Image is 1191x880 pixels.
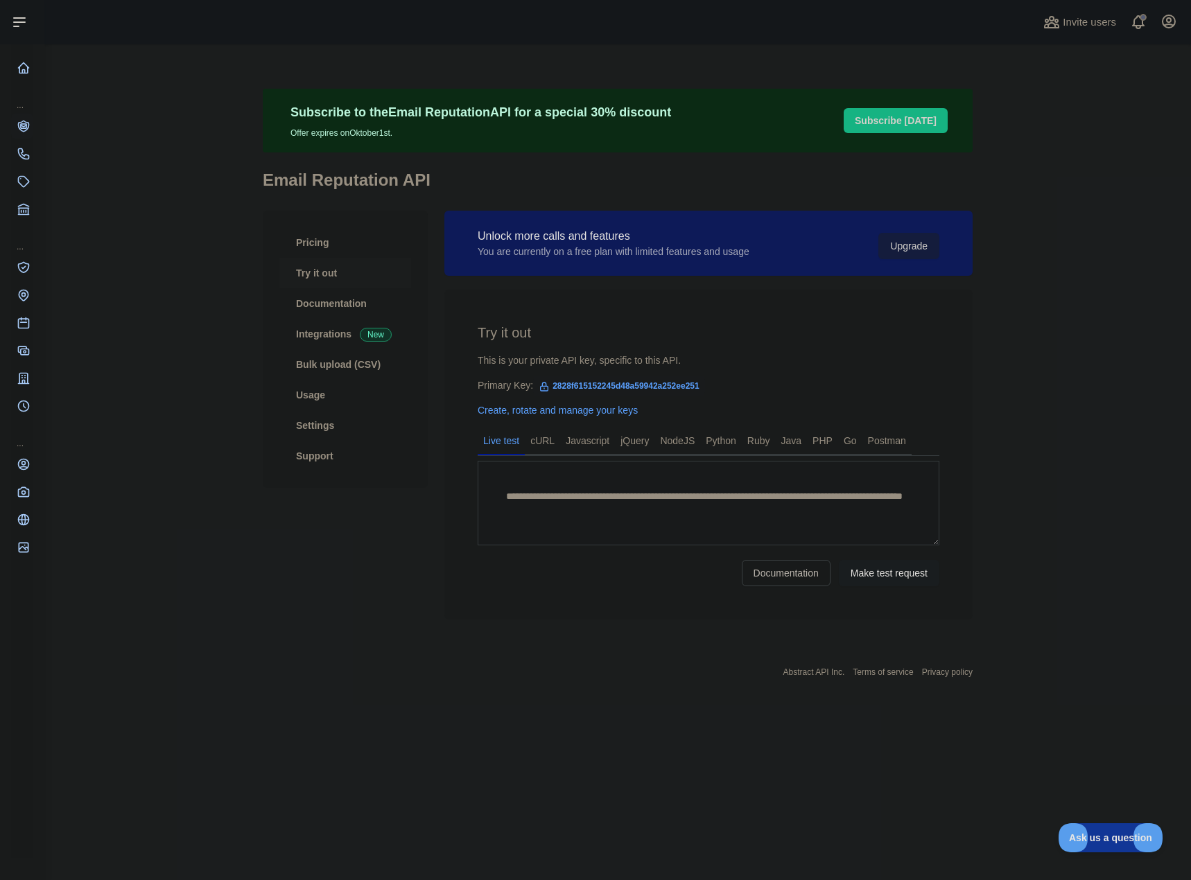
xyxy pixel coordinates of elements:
a: Try it out [279,258,411,288]
a: Support [279,441,411,471]
a: Create, rotate and manage your keys [478,405,638,416]
a: Abstract API Inc. [783,667,845,677]
a: PHP [807,430,838,452]
div: ... [11,225,33,252]
h2: Try it out [478,323,939,342]
button: Invite users [1041,11,1119,33]
iframe: Toggle Customer Support [1059,823,1163,852]
a: Go [838,430,862,452]
button: Upgrade [878,233,939,259]
div: ... [11,421,33,449]
a: Privacy policy [922,667,973,677]
a: Live test [478,430,525,452]
a: NodeJS [654,430,700,452]
a: Terms of service [853,667,913,677]
div: Primary Key: [478,378,939,392]
span: New [360,328,392,342]
div: This is your private API key, specific to this API. [478,353,939,367]
p: Subscribe to the Email Reputation API for a special 30 % discount [290,103,671,122]
a: Documentation [279,288,411,319]
a: Python [700,430,742,452]
a: Javascript [560,430,615,452]
a: Ruby [742,430,776,452]
a: jQuery [615,430,654,452]
h1: Email Reputation API [263,169,973,202]
a: cURL [525,430,560,452]
a: Settings [279,410,411,441]
div: Unlock more calls and features [478,228,749,245]
button: Subscribe [DATE] [844,108,948,133]
button: Make test request [839,560,939,586]
a: Pricing [279,227,411,258]
span: 2828f615152245d48a59942a252ee251 [533,376,705,396]
a: Integrations New [279,319,411,349]
span: Invite users [1063,15,1116,30]
p: Offer expires on Oktober 1st. [290,122,671,139]
a: Postman [862,430,912,452]
div: ... [11,83,33,111]
a: Documentation [742,560,831,586]
a: Bulk upload (CSV) [279,349,411,380]
a: Usage [279,380,411,410]
div: You are currently on a free plan with limited features and usage [478,245,749,258]
a: Java [776,430,808,452]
